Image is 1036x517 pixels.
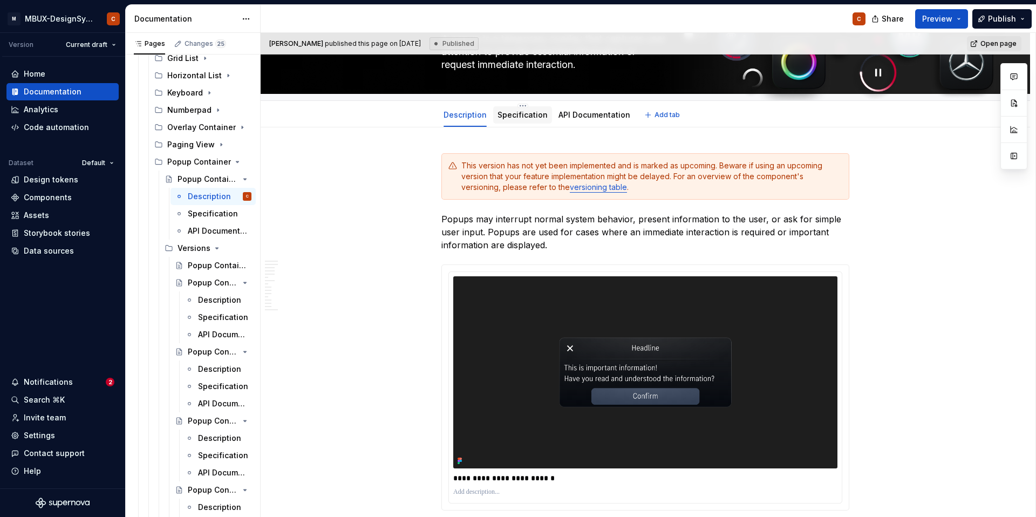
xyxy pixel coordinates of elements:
a: Specification [497,110,548,119]
a: Description [181,360,256,378]
div: MBUX-DesignSystem [25,13,94,24]
a: Description [181,430,256,447]
a: API Documentation [558,110,630,119]
a: Analytics [6,101,119,118]
div: Numberpad [167,105,212,115]
button: Help [6,462,119,480]
div: Description [439,103,491,126]
div: Popup Container [150,153,256,171]
a: Documentation [6,83,119,100]
span: Preview [922,13,952,24]
div: Overlay Container [150,119,256,136]
a: API Documentation [181,395,256,412]
a: Invite team [6,409,119,426]
div: API Documentation [198,329,249,340]
button: Publish [972,9,1032,29]
div: Paging View [150,136,256,153]
button: MMBUX-DesignSystemC [2,7,123,30]
div: Grid List [150,50,256,67]
div: Paging View [167,139,215,150]
a: versioning table [570,182,627,192]
a: Description [181,291,256,309]
a: Open page [967,36,1021,51]
div: Popup Container - V03 (Upcoming) [188,346,238,357]
a: Popup Container - V02 (Upcoming) [171,412,256,430]
a: Home [6,65,119,83]
div: Documentation [24,86,81,97]
svg: Supernova Logo [36,498,90,508]
div: Popup Container - V01 [188,485,238,495]
div: Versions [178,243,210,254]
div: Assets [24,210,49,221]
div: Specification [188,208,238,219]
a: Description [181,499,256,516]
div: Keyboard [150,84,256,101]
div: Description [198,502,241,513]
a: Specification [181,447,256,464]
span: Add tab [655,111,680,119]
div: Home [24,69,45,79]
div: Published [430,37,479,50]
div: M [8,12,21,25]
button: Current draft [61,37,121,52]
button: Share [866,9,911,29]
a: Storybook stories [6,225,119,242]
button: Preview [915,9,968,29]
a: Components [6,189,119,206]
a: Design tokens [6,171,119,188]
a: Popup Container - V01 [171,481,256,499]
div: Description [198,295,241,305]
div: Dataset [9,159,33,167]
div: Grid List [167,53,199,64]
div: Popup Container (Upcoming) [178,174,238,185]
div: Description [188,191,231,202]
div: Specification [198,450,248,461]
span: 2 [106,378,114,386]
a: Specification [171,205,256,222]
a: Settings [6,427,119,444]
div: Changes [185,39,226,48]
a: Specification [181,378,256,395]
span: 25 [215,39,226,48]
div: C [111,15,115,23]
a: Popup Container (Upcoming) [160,171,256,188]
span: [PERSON_NAME] [269,39,323,47]
div: Horizontal List [150,67,256,84]
div: Search ⌘K [24,394,65,405]
a: DescriptionC [171,188,256,205]
a: Specification [181,309,256,326]
div: Specification [493,103,552,126]
div: C [246,191,249,202]
button: Contact support [6,445,119,462]
a: Code automation [6,119,119,136]
div: Popup Container - V04 (Upcoming) [188,277,238,288]
div: Popup Container - V02 (Upcoming) [188,416,238,426]
div: C [857,15,861,23]
a: Popup Container - Versions [171,257,256,274]
a: API Documentation [171,222,256,240]
div: Notifications [24,377,73,387]
div: Data sources [24,246,74,256]
a: API Documentation [181,326,256,343]
a: Assets [6,207,119,224]
div: API Documentation [554,103,635,126]
div: Popup Container [167,157,231,167]
div: Specification [198,381,248,392]
a: Data sources [6,242,119,260]
button: Notifications2 [6,373,119,391]
div: Help [24,466,41,477]
div: Design tokens [24,174,78,185]
div: Storybook stories [24,228,90,239]
div: Keyboard [167,87,203,98]
button: Add tab [641,107,685,123]
p: Popups may interrupt normal system behavior, present information to the user, or ask for simple u... [441,213,849,251]
span: Share [882,13,904,24]
span: Default [82,159,105,167]
div: API Documentation [188,226,249,236]
a: Popup Container - V04 (Upcoming) [171,274,256,291]
span: Publish [988,13,1016,24]
div: Specification [198,312,248,323]
div: Components [24,192,72,203]
div: Description [198,364,241,375]
a: API Documentation [181,464,256,481]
